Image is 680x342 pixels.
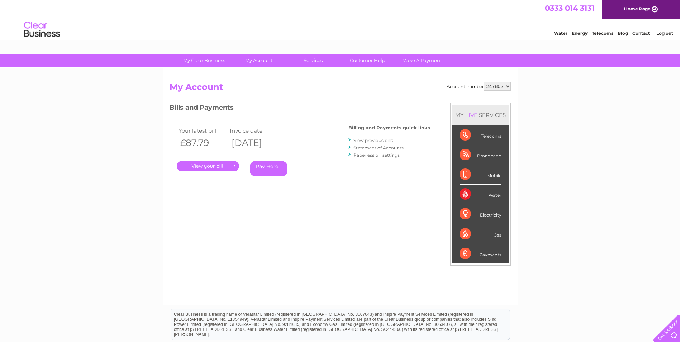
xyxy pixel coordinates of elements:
[24,19,60,41] img: logo.png
[447,82,511,91] div: Account number
[460,165,501,185] div: Mobile
[393,54,452,67] a: Make A Payment
[228,136,280,150] th: [DATE]
[229,54,288,67] a: My Account
[284,54,343,67] a: Services
[177,161,239,171] a: .
[170,103,430,115] h3: Bills and Payments
[338,54,397,67] a: Customer Help
[460,224,501,244] div: Gas
[460,125,501,145] div: Telecoms
[353,145,404,151] a: Statement of Accounts
[460,204,501,224] div: Electricity
[545,4,594,13] a: 0333 014 3131
[250,161,287,176] a: Pay Here
[554,30,567,36] a: Water
[171,4,510,35] div: Clear Business is a trading name of Verastar Limited (registered in [GEOGRAPHIC_DATA] No. 3667643...
[348,125,430,130] h4: Billing and Payments quick links
[452,105,509,125] div: MY SERVICES
[353,138,393,143] a: View previous bills
[460,145,501,165] div: Broadband
[175,54,234,67] a: My Clear Business
[656,30,673,36] a: Log out
[177,136,228,150] th: £87.79
[592,30,613,36] a: Telecoms
[353,152,400,158] a: Paperless bill settings
[460,185,501,204] div: Water
[460,244,501,263] div: Payments
[464,111,479,118] div: LIVE
[228,126,280,136] td: Invoice date
[177,126,228,136] td: Your latest bill
[618,30,628,36] a: Blog
[572,30,588,36] a: Energy
[170,82,511,96] h2: My Account
[632,30,650,36] a: Contact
